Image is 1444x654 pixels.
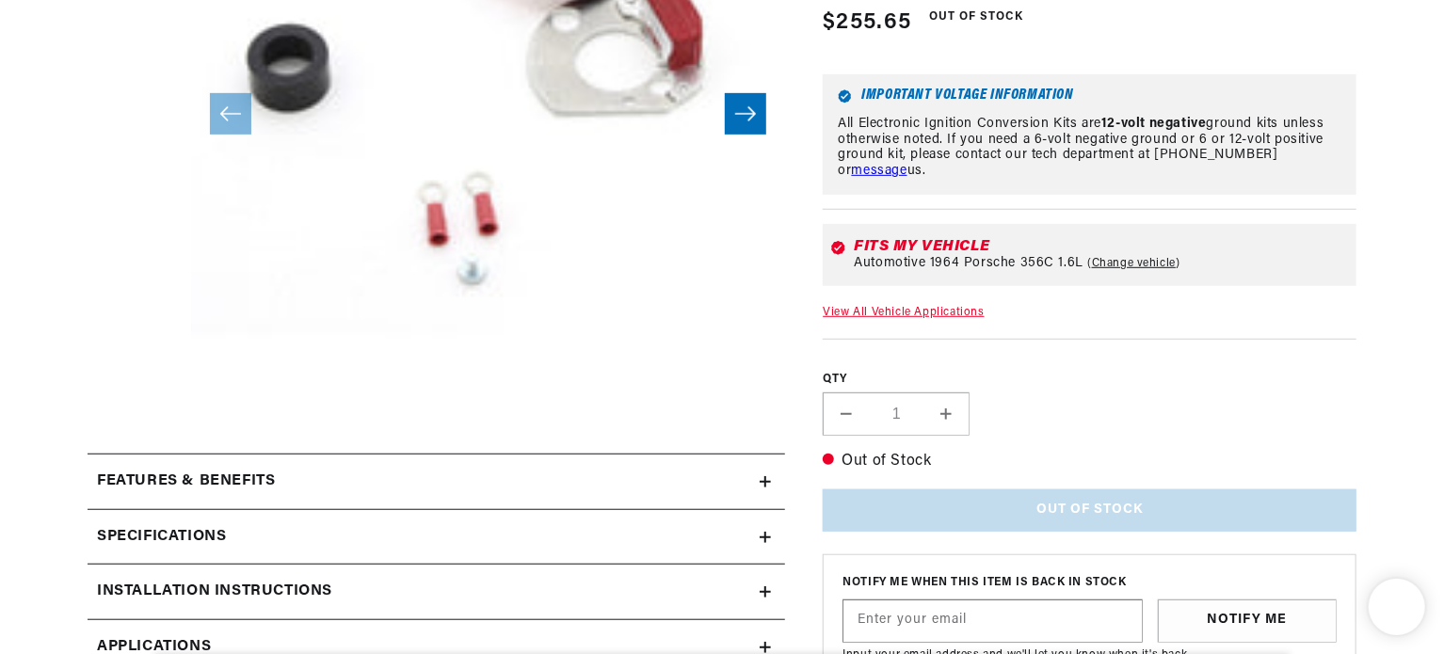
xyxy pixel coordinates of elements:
[1101,117,1207,131] strong: 12-volt negative
[97,580,332,604] h2: Installation instructions
[88,565,785,619] summary: Installation instructions
[1087,256,1180,271] a: Change vehicle
[854,239,1349,254] div: Fits my vehicle
[919,6,1034,29] span: Out of Stock
[854,256,1083,271] span: Automotive 1964 Porsche 356C 1.6L
[823,307,984,318] a: View All Vehicle Applications
[843,600,1142,642] input: Enter your email
[838,89,1341,104] h6: Important Voltage Information
[97,470,275,494] h2: Features & Benefits
[97,525,226,550] h2: Specifications
[852,164,907,178] a: message
[838,117,1341,180] p: All Electronic Ignition Conversion Kits are ground kits unless otherwise noted. If you need a 6-v...
[88,455,785,509] summary: Features & Benefits
[725,93,766,135] button: Slide right
[823,6,911,40] span: $255.65
[823,372,1356,388] label: QTY
[88,510,785,565] summary: Specifications
[1158,599,1337,643] button: Notify Me
[210,93,251,135] button: Slide left
[823,450,1356,474] p: Out of Stock
[842,574,1337,592] span: Notify me when this item is back in stock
